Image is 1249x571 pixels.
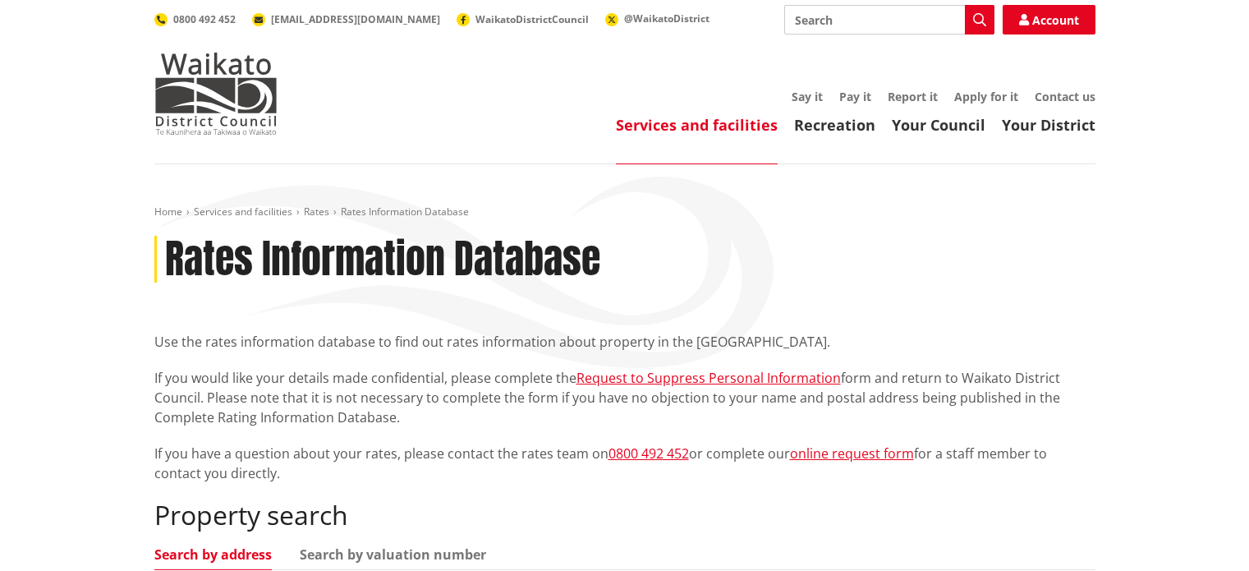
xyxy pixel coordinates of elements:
span: 0800 492 452 [173,12,236,26]
a: Your District [1002,115,1095,135]
a: Services and facilities [194,205,292,219]
span: Rates Information Database [341,205,469,219]
a: Rates [304,205,329,219]
a: Services and facilities [616,115,778,135]
p: If you would like your details made confidential, please complete the form and return to Waikato ... [154,368,1095,427]
a: WaikatoDistrictCouncil [457,12,589,26]
a: Search by address [154,548,272,561]
a: Contact us [1035,89,1095,104]
a: Report it [888,89,938,104]
span: WaikatoDistrictCouncil [475,12,589,26]
span: @WaikatoDistrict [624,12,709,25]
a: Account [1003,5,1095,35]
a: Apply for it [954,89,1018,104]
a: Say it [792,89,823,104]
span: [EMAIL_ADDRESS][DOMAIN_NAME] [271,12,440,26]
a: @WaikatoDistrict [605,12,709,25]
input: Search input [784,5,994,35]
h2: Property search [154,500,1095,531]
a: online request form [790,444,914,463]
nav: breadcrumb [154,205,1095,219]
a: 0800 492 452 [154,12,236,26]
a: 0800 492 452 [608,444,689,463]
a: Request to Suppress Personal Information [576,369,841,387]
a: [EMAIL_ADDRESS][DOMAIN_NAME] [252,12,440,26]
a: Home [154,205,182,219]
a: Search by valuation number [300,548,486,561]
p: Use the rates information database to find out rates information about property in the [GEOGRAPHI... [154,332,1095,352]
p: If you have a question about your rates, please contact the rates team on or complete our for a s... [154,444,1095,483]
h1: Rates Information Database [165,236,600,283]
img: Waikato District Council - Te Kaunihera aa Takiwaa o Waikato [154,53,278,135]
a: Your Council [892,115,985,135]
a: Pay it [839,89,871,104]
a: Recreation [794,115,875,135]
